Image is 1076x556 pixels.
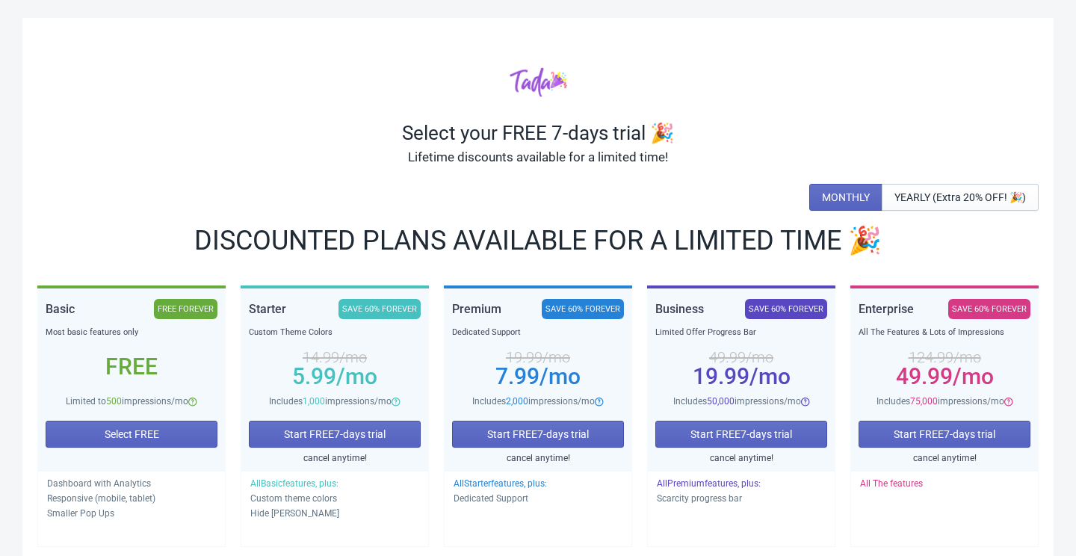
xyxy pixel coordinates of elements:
p: Dedicated Support [454,491,622,506]
span: /mo [749,363,791,389]
span: Start FREE 7 -days trial [487,428,589,440]
div: 7.99 [452,371,624,383]
div: cancel anytime! [655,451,827,466]
div: 124.99 /mo [859,351,1030,363]
div: Basic [46,299,75,319]
div: Enterprise [859,299,914,319]
div: 19.99 [655,371,827,383]
span: Includes impressions/mo [673,396,801,407]
button: Start FREE7-days trial [859,421,1030,448]
span: Includes impressions/mo [269,396,392,407]
button: MONTHLY [809,184,882,211]
div: 49.99 [859,371,1030,383]
p: Smaller Pop Ups [47,506,216,521]
div: All The Features & Lots of Impressions [859,325,1030,340]
button: Select FREE [46,421,217,448]
div: SAVE 60% FOREVER [338,299,421,319]
span: Includes impressions/mo [472,396,595,407]
div: Dedicated Support [452,325,624,340]
div: cancel anytime! [452,451,624,466]
div: Limited to impressions/mo [46,394,217,409]
div: Custom Theme Colors [249,325,421,340]
span: Start FREE 7 -days trial [894,428,995,440]
p: Dashboard with Analytics [47,476,216,491]
div: DISCOUNTED PLANS AVAILABLE FOR A LIMITED TIME 🎉 [37,229,1039,253]
button: Start FREE7-days trial [452,421,624,448]
span: 2,000 [506,396,528,407]
div: cancel anytime! [859,451,1030,466]
div: 49.99 /mo [655,351,827,363]
span: /mo [953,363,994,389]
span: 1,000 [303,396,325,407]
span: Includes impressions/mo [876,396,1004,407]
div: Free [46,361,217,373]
div: Lifetime discounts available for a limited time! [37,145,1039,169]
p: Custom theme colors [250,491,419,506]
span: 75,000 [910,396,938,407]
div: cancel anytime! [249,451,421,466]
p: Responsive (mobile, tablet) [47,491,216,506]
div: Premium [452,299,501,319]
p: Scarcity progress bar [657,491,826,506]
span: MONTHLY [822,191,870,203]
div: SAVE 60% FOREVER [948,299,1030,319]
button: Start FREE7-days trial [249,421,421,448]
div: SAVE 60% FOREVER [745,299,827,319]
div: 19.99 /mo [452,351,624,363]
button: Start FREE7-days trial [655,421,827,448]
img: tadacolor.png [510,67,567,97]
div: Select your FREE 7-days trial 🎉 [37,121,1039,145]
span: 500 [106,396,122,407]
div: FREE FOREVER [154,299,217,319]
div: Business [655,299,704,319]
div: 5.99 [249,371,421,383]
button: YEARLY (Extra 20% OFF! 🎉) [882,184,1039,211]
span: All Premium features, plus: [657,478,761,489]
span: Select FREE [105,428,159,440]
div: Limited Offer Progress Bar [655,325,827,340]
div: SAVE 60% FOREVER [542,299,624,319]
span: All Starter features, plus: [454,478,547,489]
div: Starter [249,299,286,319]
span: /mo [336,363,377,389]
span: /mo [539,363,581,389]
div: Most basic features only [46,325,217,340]
span: All Basic features, plus: [250,478,338,489]
div: 14.99 /mo [249,351,421,363]
span: Start FREE 7 -days trial [690,428,792,440]
span: All The features [860,478,923,489]
span: Start FREE 7 -days trial [284,428,386,440]
p: Hide [PERSON_NAME] [250,506,419,521]
span: 50,000 [707,396,735,407]
span: YEARLY (Extra 20% OFF! 🎉) [894,191,1026,203]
